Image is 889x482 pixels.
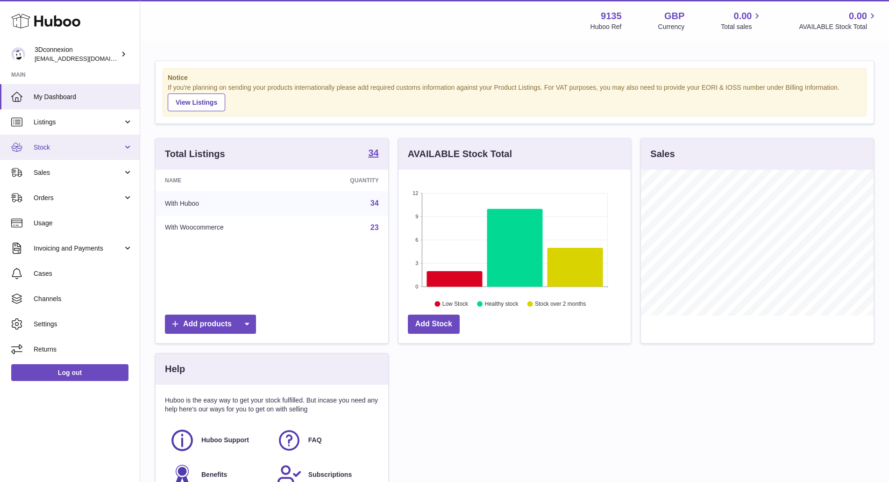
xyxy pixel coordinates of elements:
[484,301,519,307] text: Healthy stock
[35,45,119,63] div: 3Dconnexion
[34,143,123,152] span: Stock
[201,470,227,479] span: Benefits
[601,10,622,22] strong: 9135
[34,320,133,329] span: Settings
[168,73,861,82] strong: Notice
[415,214,418,219] text: 9
[34,219,133,228] span: Usage
[34,269,133,278] span: Cases
[156,191,300,216] td: With Huboo
[408,315,460,334] a: Add Stock
[34,118,123,127] span: Listings
[799,10,878,31] a: 0.00 AVAILABLE Stock Total
[308,470,352,479] span: Subscriptions
[664,10,684,22] strong: GBP
[168,83,861,111] div: If you're planning on sending your products internationally please add required customs informati...
[442,301,469,307] text: Low Stock
[368,148,378,159] a: 34
[34,244,123,253] span: Invoicing and Payments
[368,148,378,158] strong: 34
[408,148,512,160] h3: AVAILABLE Stock Total
[277,428,374,453] a: FAQ
[35,55,137,62] span: [EMAIL_ADDRESS][DOMAIN_NAME]
[721,22,762,31] span: Total sales
[34,168,123,177] span: Sales
[370,223,379,231] a: 23
[170,428,267,453] a: Huboo Support
[34,93,133,101] span: My Dashboard
[415,237,418,243] text: 6
[415,284,418,289] text: 0
[156,216,300,240] td: With Woocommerce
[849,10,867,22] span: 0.00
[650,148,675,160] h3: Sales
[415,260,418,266] text: 3
[300,170,388,191] th: Quantity
[370,199,379,207] a: 34
[535,301,586,307] text: Stock over 2 months
[308,436,322,445] span: FAQ
[11,47,25,61] img: order_eu@3dconnexion.com
[156,170,300,191] th: Name
[168,94,225,111] a: View Listings
[799,22,878,31] span: AVAILABLE Stock Total
[165,315,256,334] a: Add products
[412,190,418,196] text: 12
[201,436,249,445] span: Huboo Support
[165,363,185,375] h3: Help
[165,148,225,160] h3: Total Listings
[165,396,379,414] p: Huboo is the easy way to get your stock fulfilled. But incase you need any help here's our ways f...
[721,10,762,31] a: 0.00 Total sales
[658,22,685,31] div: Currency
[590,22,622,31] div: Huboo Ref
[734,10,752,22] span: 0.00
[34,194,123,202] span: Orders
[11,364,128,381] a: Log out
[34,345,133,354] span: Returns
[34,295,133,303] span: Channels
